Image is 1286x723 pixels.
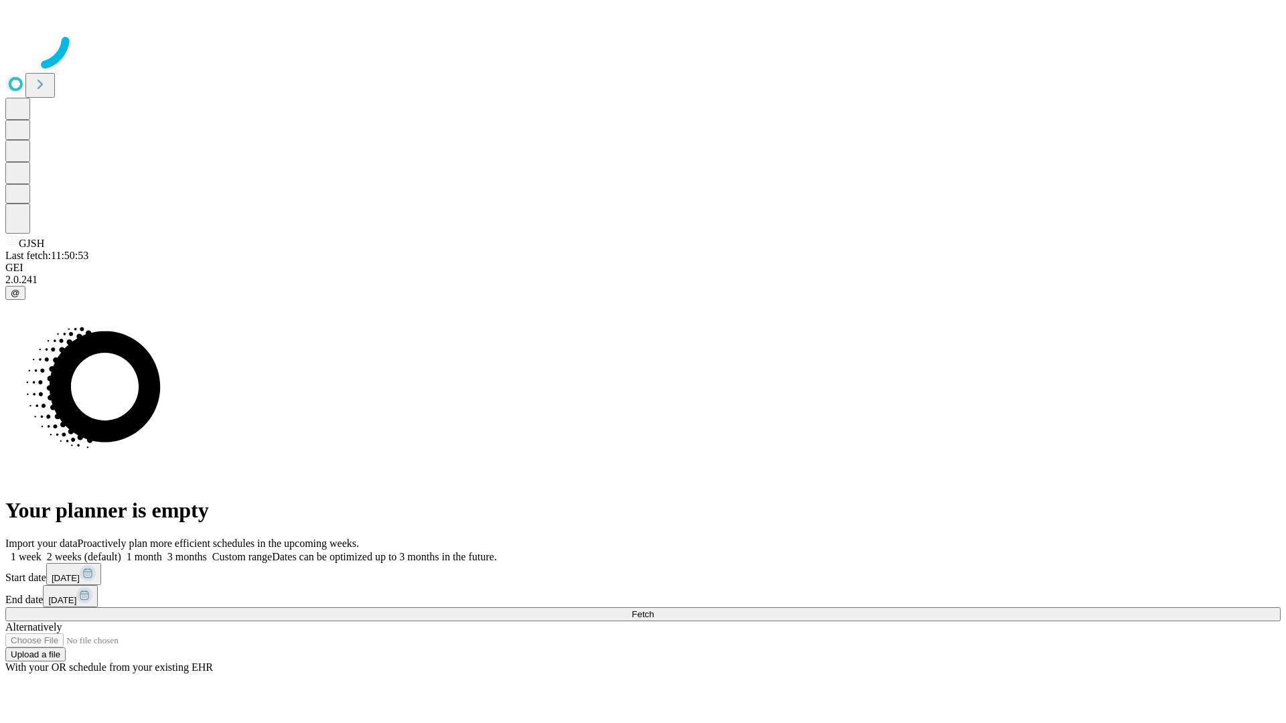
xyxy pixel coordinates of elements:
[11,551,42,562] span: 1 week
[212,551,272,562] span: Custom range
[5,250,88,261] span: Last fetch: 11:50:53
[272,551,496,562] span: Dates can be optimized up to 3 months in the future.
[52,573,80,583] span: [DATE]
[5,538,78,549] span: Import your data
[48,595,76,605] span: [DATE]
[78,538,359,549] span: Proactively plan more efficient schedules in the upcoming weeks.
[5,563,1281,585] div: Start date
[5,661,213,673] span: With your OR schedule from your existing EHR
[5,498,1281,523] h1: Your planner is empty
[47,551,121,562] span: 2 weeks (default)
[5,607,1281,621] button: Fetch
[46,563,101,585] button: [DATE]
[43,585,98,607] button: [DATE]
[167,551,207,562] span: 3 months
[19,238,44,249] span: GJSH
[5,585,1281,607] div: End date
[5,274,1281,286] div: 2.0.241
[11,288,20,298] span: @
[127,551,162,562] span: 1 month
[5,286,25,300] button: @
[5,262,1281,274] div: GEI
[5,647,66,661] button: Upload a file
[632,609,654,619] span: Fetch
[5,621,62,633] span: Alternatively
